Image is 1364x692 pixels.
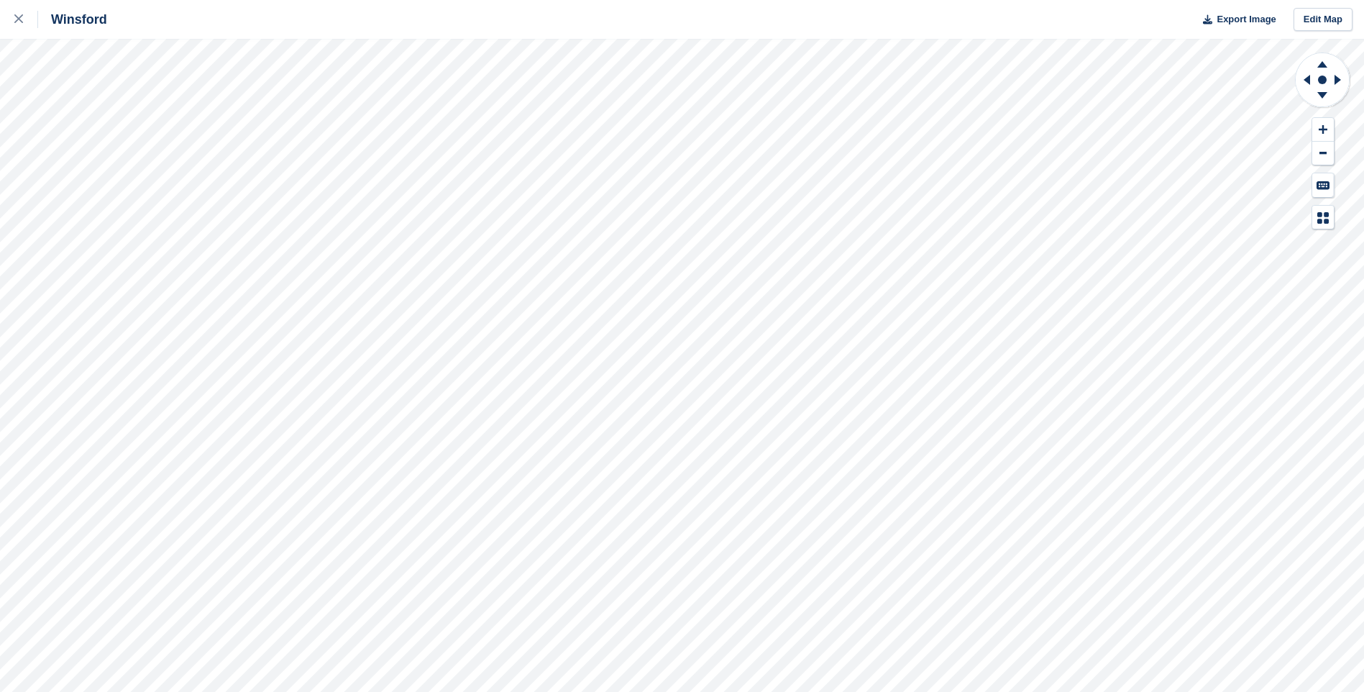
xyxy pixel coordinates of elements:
button: Zoom Out [1312,142,1334,165]
button: Zoom In [1312,118,1334,142]
a: Edit Map [1294,8,1352,32]
button: Export Image [1194,8,1276,32]
button: Keyboard Shortcuts [1312,173,1334,197]
button: Map Legend [1312,206,1334,229]
div: Winsford [38,11,107,28]
span: Export Image [1217,12,1276,27]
